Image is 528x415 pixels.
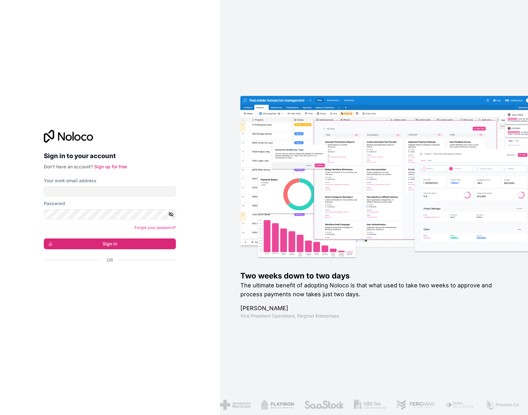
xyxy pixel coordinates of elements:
a: Sign up for free [94,164,127,169]
h1: Vice President Operations , Fergmar Enterprises [240,313,508,319]
img: /assets/phoenix-BREaitsQ.png [477,400,511,410]
img: /assets/gbstax-C-GtDUiK.png [345,400,378,410]
a: Forgot your password? [135,225,176,230]
label: Your work email address [44,177,97,184]
input: Email address [44,186,176,197]
input: Password [44,209,176,219]
label: Password [44,200,65,207]
img: /assets/flatiron-C8eUkumj.png [252,400,285,410]
img: /assets/fiera-fwj2N5v4.png [437,400,466,410]
img: /assets/saastock-C6Zbiodz.png [295,400,335,410]
img: /assets/fergmar-CudnrXN5.png [388,400,426,410]
span: Or [107,257,113,263]
h2: The ultimate benefit of adopting Noloco is that what used to take two weeks to approve and proces... [240,281,508,299]
img: /assets/american-red-cross-BAupjrZR.png [211,400,242,410]
button: Sign in [44,238,176,249]
h1: Two weeks down to two days [240,271,508,281]
h2: Sign in to your account [44,150,176,162]
h1: [PERSON_NAME] [240,304,508,313]
span: Don't have an account? [44,164,93,169]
